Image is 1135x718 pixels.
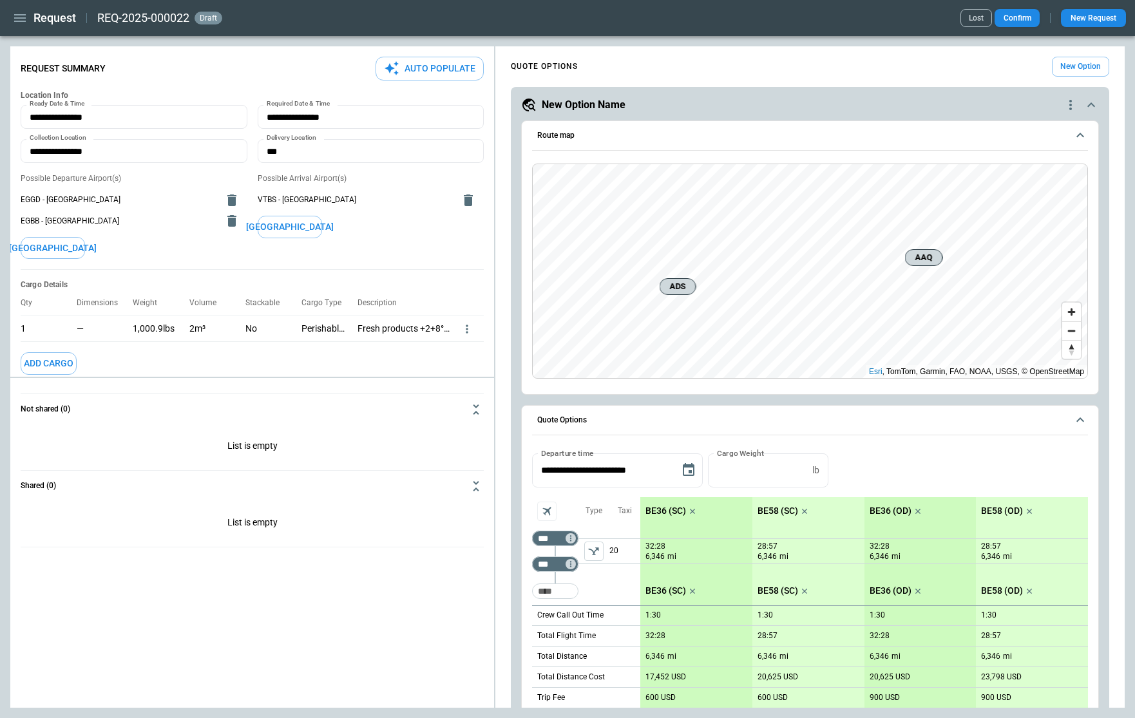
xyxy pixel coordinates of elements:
button: more [461,323,473,335]
p: 6,346 [645,551,665,562]
p: Qty [21,298,43,308]
span: Type of sector [584,542,604,561]
p: 6,346 [981,551,1000,562]
p: 6,346 [981,652,1000,661]
h6: Not shared (0) [21,405,70,413]
p: mi [892,551,901,562]
p: BE58 (SC) [758,585,798,596]
p: Type [586,505,602,516]
button: New Option [1052,57,1109,77]
label: Delivery Location [267,133,316,143]
label: Collection Location [30,133,86,143]
span: draft [197,14,220,23]
a: Esri [869,367,882,376]
p: 6,346 [758,652,777,661]
div: Too short [532,583,578,599]
p: 1:30 [870,610,885,620]
p: mi [667,651,676,662]
div: Fresh products +2+8°C (no dry ice) [358,316,461,341]
span: EGGD - [GEOGRAPHIC_DATA] [21,194,216,205]
p: Possible Departure Airport(s) [21,173,247,184]
p: lb [812,465,819,476]
h6: Shared (0) [21,482,56,490]
canvas: Map [533,164,1087,379]
p: Volume [189,298,227,308]
div: Not shared (0) [21,425,484,470]
p: Trip Fee [537,692,565,703]
div: Not shared (0) [21,502,484,547]
p: 6,346 [870,652,889,661]
button: delete [219,208,245,234]
p: Request Summary [21,63,106,74]
p: 20 [609,539,640,563]
h4: QUOTE OPTIONS [511,64,578,70]
p: 28:57 [981,542,1001,551]
p: Taxi [618,505,632,516]
p: List is empty [21,502,484,547]
p: 6,346 [645,652,665,661]
button: Add Cargo [21,352,77,375]
p: 1:30 [645,610,661,620]
p: 28:57 [758,542,777,551]
button: Choose date, selected date is Aug 8, 2025 [676,457,701,483]
p: — [77,323,122,334]
p: BE58 (SC) [758,505,798,516]
p: 32:28 [870,542,890,551]
p: mi [1003,651,1012,662]
button: Confirm [995,9,1040,27]
button: delete [455,187,481,213]
p: 1:30 [981,610,997,620]
button: Reset bearing to north [1062,340,1081,359]
p: Possible Arrival Airport(s) [258,173,484,184]
p: Total Distance Cost [537,672,605,683]
h6: Route map [537,131,575,140]
button: New Option Namequote-option-actions [521,97,1099,113]
p: 2m³ [189,323,205,334]
p: 900 USD [870,693,900,703]
p: 32:28 [645,631,665,641]
p: Weight [133,298,167,308]
h2: REQ-2025-000022 [97,10,189,26]
div: , TomTom, Garmin, FAO, NOAA, USGS, © OpenStreetMap [869,365,1084,378]
p: Fresh products +2+8°C (no dry ice) [358,323,450,334]
p: mi [779,651,788,662]
h6: Quote Options [537,416,587,424]
p: 900 USD [981,693,1011,703]
p: 20,625 USD [870,672,910,682]
button: Zoom in [1062,303,1081,321]
button: Auto Populate [376,57,484,80]
span: Aircraft selection [537,502,557,521]
span: VTBS - [GEOGRAPHIC_DATA] [258,194,453,205]
button: Shared (0) [21,471,484,502]
p: Perishables [301,323,347,334]
div: Route map [532,164,1088,379]
p: BE58 (OD) [981,505,1023,516]
p: mi [892,651,901,662]
span: AAQ [911,251,937,264]
h6: Location Info [21,91,484,100]
label: Required Date & Time [267,99,330,109]
p: Stackable [245,298,290,308]
p: Dimensions [77,298,128,308]
div: Perishables [301,316,358,341]
p: Cargo Type [301,298,352,308]
h1: Request [33,10,76,26]
p: 32:28 [645,542,665,551]
p: Total Flight Time [537,630,596,641]
button: Zoom out [1062,321,1081,340]
div: quote-option-actions [1063,97,1078,113]
p: 20,625 USD [758,672,798,682]
h6: Cargo Details [21,280,484,290]
p: 28:57 [758,631,777,641]
p: mi [667,551,676,562]
button: Lost [960,9,992,27]
label: Departure time [541,448,594,458]
button: [GEOGRAPHIC_DATA] [258,216,322,238]
p: No [245,323,257,334]
p: 28:57 [981,631,1001,641]
p: BE36 (OD) [870,585,911,596]
div: Too short [532,531,578,546]
p: 6,346 [758,551,777,562]
p: BE36 (SC) [645,505,686,516]
p: mi [779,551,788,562]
